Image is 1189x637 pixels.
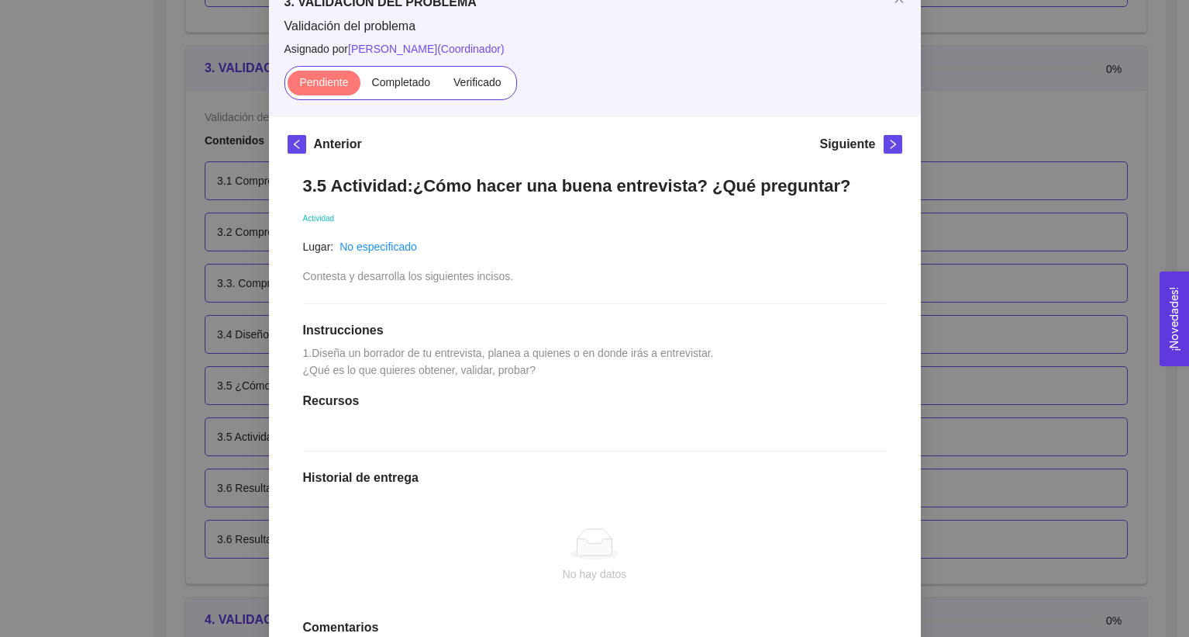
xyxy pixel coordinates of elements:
[299,76,348,88] span: Pendiente
[303,620,887,635] h1: Comentarios
[303,175,887,196] h1: 3.5 Actividad:¿Cómo hacer una buena entrevista? ¿Qué preguntar?
[884,139,901,150] span: right
[819,135,875,154] h5: Siguiente
[303,214,335,223] span: Actividad
[284,40,905,57] span: Asignado por
[284,18,905,35] span: Validación del problema
[453,76,501,88] span: Verificado
[303,347,717,376] span: 1.Diseña un borrador de tu entrevista, planea a quienes o en donde irás a entrevistar. ¿Qué es lo...
[348,43,505,55] span: [PERSON_NAME] ( Coordinador )
[303,323,887,338] h1: Instrucciones
[1160,272,1189,366] button: Open Feedback Widget
[315,566,874,583] div: No hay datos
[339,241,417,253] a: No especificado
[303,270,514,282] span: Contesta y desarrolla los siguientes incisos.
[372,76,431,88] span: Completado
[303,393,887,409] h1: Recursos
[314,135,362,154] h5: Anterior
[288,139,305,150] span: left
[288,135,306,154] button: left
[884,135,902,154] button: right
[303,238,334,255] article: Lugar:
[303,470,887,486] h1: Historial de entrega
